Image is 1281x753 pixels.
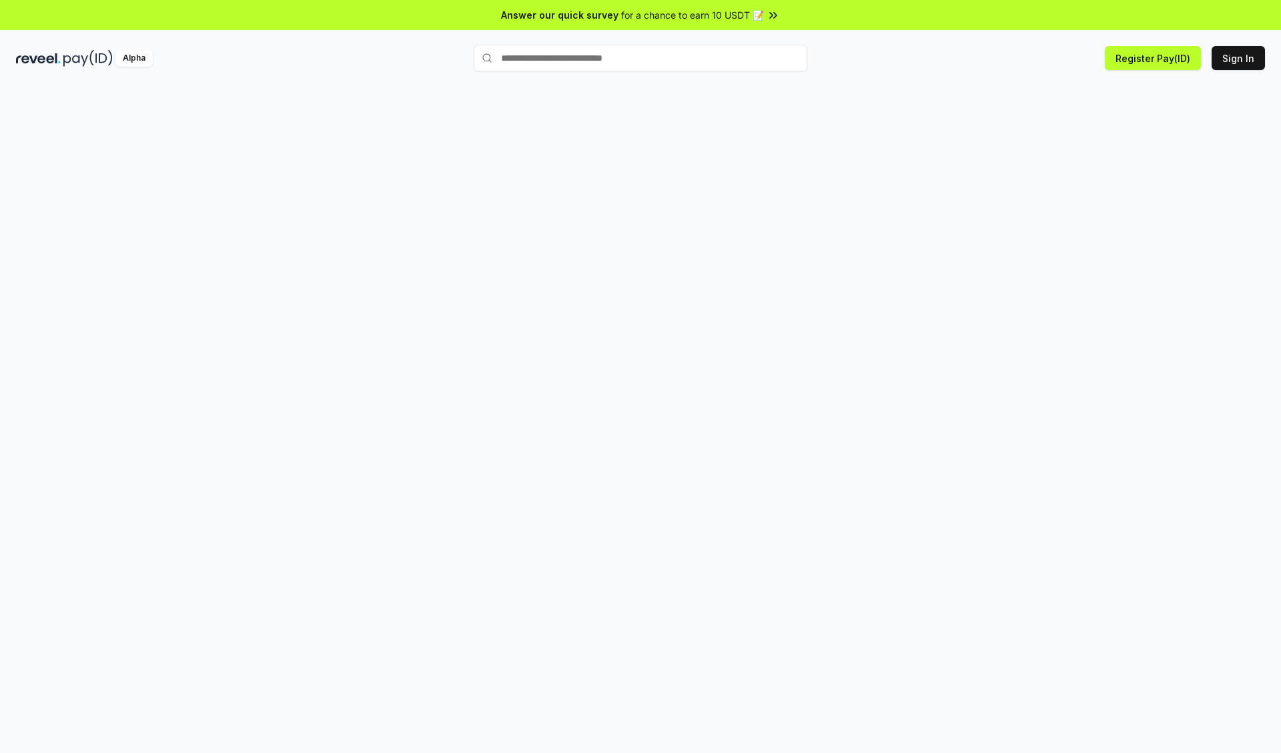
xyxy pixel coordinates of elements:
img: pay_id [63,50,113,67]
img: reveel_dark [16,50,61,67]
button: Register Pay(ID) [1105,46,1201,70]
button: Sign In [1212,46,1265,70]
div: Alpha [115,50,153,67]
span: for a chance to earn 10 USDT 📝 [621,8,764,22]
span: Answer our quick survey [501,8,618,22]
